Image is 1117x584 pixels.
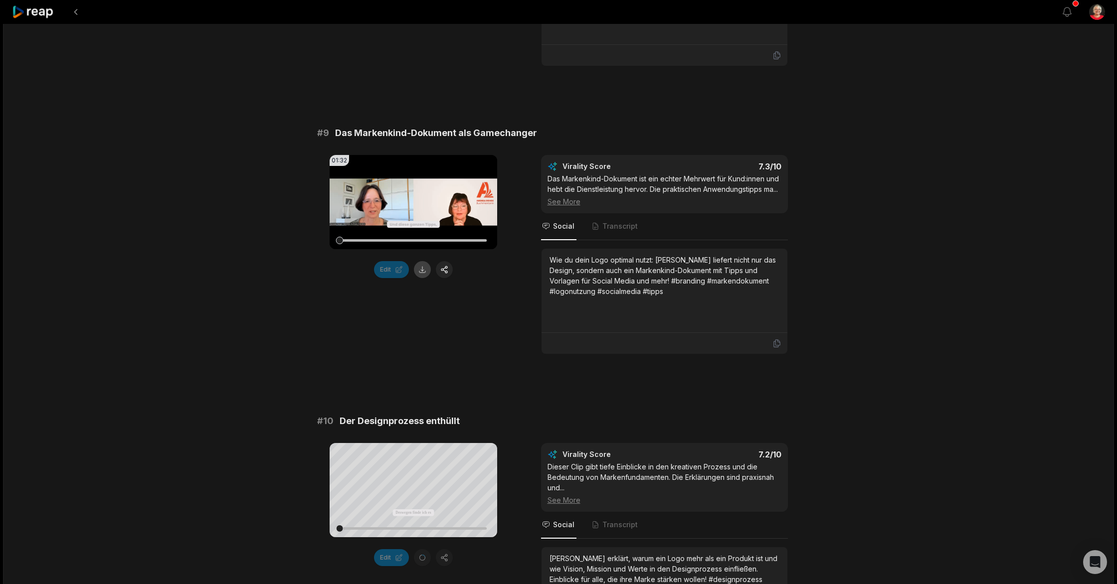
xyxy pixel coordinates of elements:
div: 7.3 /10 [674,161,781,171]
div: Wie du dein Logo optimal nutzt: [PERSON_NAME] liefert nicht nur das Design, sondern auch ein Mark... [550,255,779,296]
div: Das Markenkind-Dokument ist ein echter Mehrwert für Kund:innen und hebt die Dienstleistung hervor... [548,173,781,207]
button: Edit [374,261,409,278]
video: Your browser does not support mp4 format. [330,155,497,249]
div: Virality Score [562,161,670,171]
nav: Tabs [541,512,788,539]
span: Transcript [602,221,638,231]
div: Open Intercom Messenger [1083,550,1107,574]
span: # 9 [317,126,329,140]
button: Edit [374,549,409,566]
div: See More [548,495,781,505]
div: See More [548,196,781,207]
span: Social [553,221,574,231]
span: Der Designprozess enthüllt [340,414,460,428]
div: Virality Score [562,449,670,459]
span: Transcript [602,520,638,530]
span: Das Markenkind-Dokument als Gamechanger [335,126,537,140]
span: # 10 [317,414,334,428]
div: 7.2 /10 [674,449,781,459]
div: Dieser Clip gibt tiefe Einblicke in den kreativen Prozess und die Bedeutung von Markenfundamenten... [548,461,781,505]
span: Social [553,520,574,530]
nav: Tabs [541,213,788,240]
